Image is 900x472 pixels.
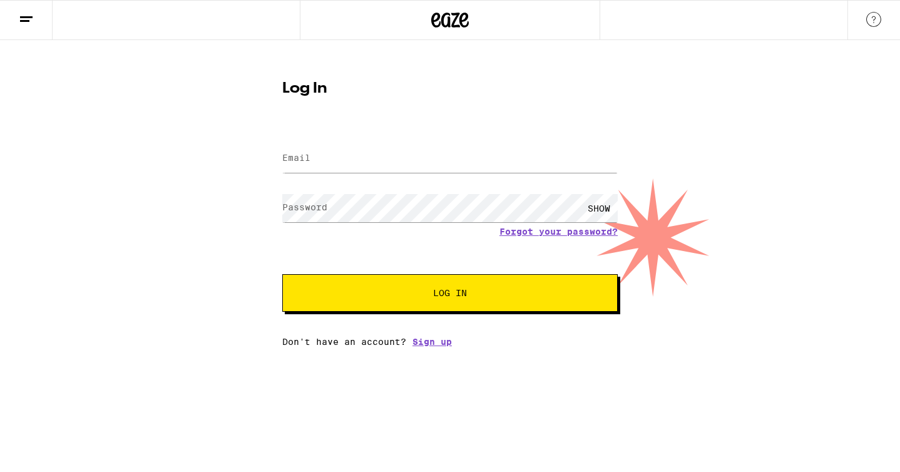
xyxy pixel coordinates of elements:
[433,289,467,297] span: Log In
[412,337,452,347] a: Sign up
[282,274,618,312] button: Log In
[282,202,327,212] label: Password
[580,194,618,222] div: SHOW
[499,227,618,237] a: Forgot your password?
[282,153,310,163] label: Email
[282,81,618,96] h1: Log In
[282,337,618,347] div: Don't have an account?
[282,145,618,173] input: Email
